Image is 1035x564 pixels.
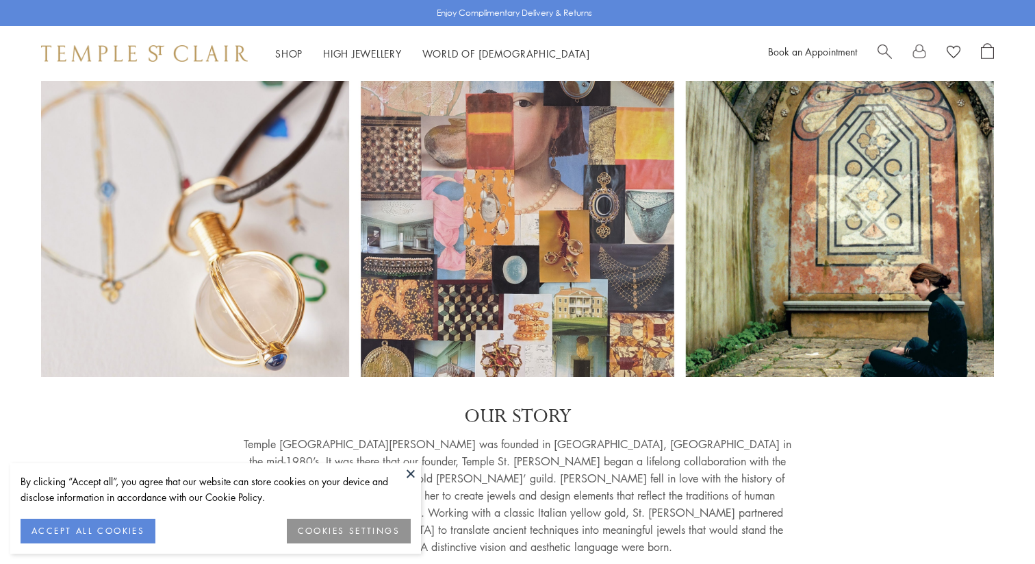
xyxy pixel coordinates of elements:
a: View Wishlist [947,43,960,64]
a: ShopShop [275,47,303,60]
button: ACCEPT ALL COOKIES [21,519,155,543]
p: Enjoy Complimentary Delivery & Returns [437,6,592,20]
a: Book an Appointment [768,45,857,58]
img: Temple St. Clair [41,45,248,62]
p: OUR STORY [244,404,791,429]
nav: Main navigation [275,45,590,62]
a: Open Shopping Bag [981,43,994,64]
button: COOKIES SETTINGS [287,519,411,543]
div: By clicking “Accept all”, you agree that our website can store cookies on your device and disclos... [21,474,411,505]
a: High JewelleryHigh Jewellery [323,47,402,60]
p: Temple [GEOGRAPHIC_DATA][PERSON_NAME] was founded in [GEOGRAPHIC_DATA], [GEOGRAPHIC_DATA] in the ... [244,436,791,556]
a: World of [DEMOGRAPHIC_DATA]World of [DEMOGRAPHIC_DATA] [422,47,590,60]
a: Search [878,43,892,64]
